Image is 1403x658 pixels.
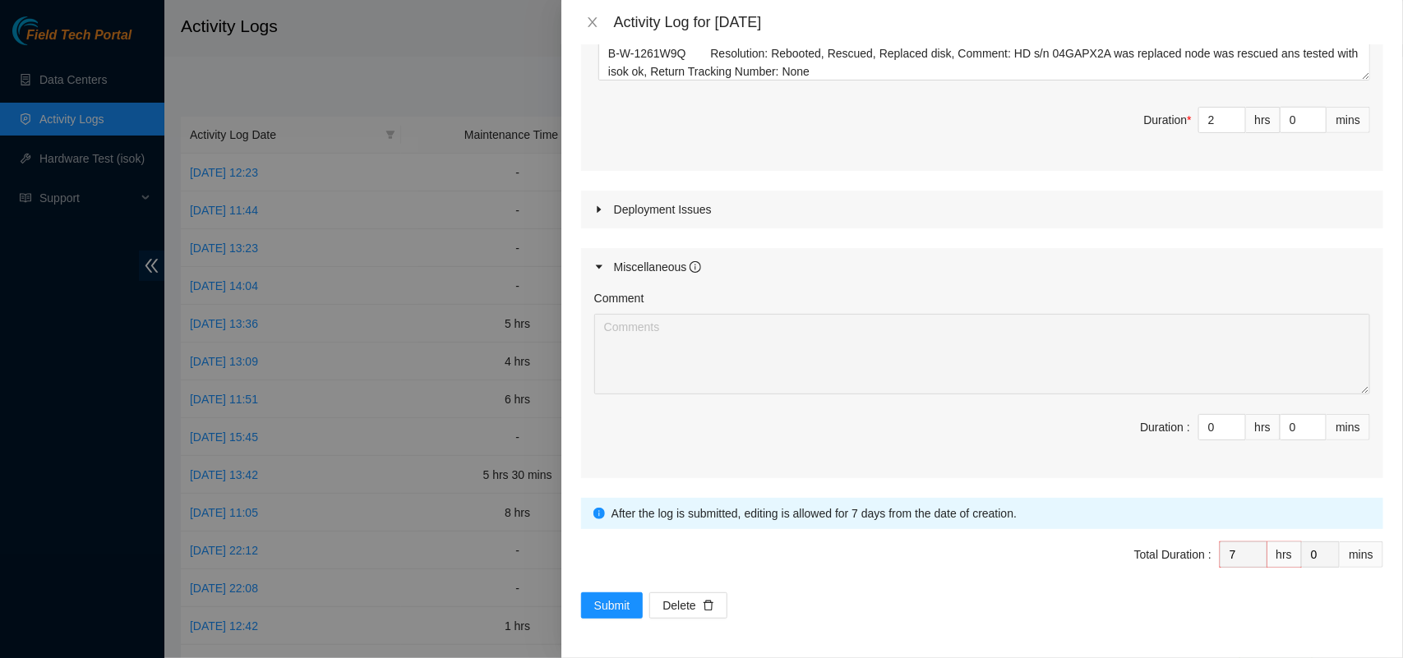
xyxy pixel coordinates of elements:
[581,191,1383,228] div: Deployment Issues
[594,262,604,272] span: caret-right
[662,596,695,614] span: Delete
[649,592,727,619] button: Deletedelete
[1327,414,1370,440] div: mins
[581,248,1383,286] div: Miscellaneous info-circle
[593,508,605,519] span: info-circle
[614,258,702,276] div: Miscellaneous
[1140,418,1190,436] div: Duration :
[581,15,604,30] button: Close
[614,13,1383,31] div: Activity Log for [DATE]
[1327,107,1370,133] div: mins
[594,596,630,614] span: Submit
[594,205,604,214] span: caret-right
[1144,111,1192,129] div: Duration
[1340,541,1383,568] div: mins
[594,314,1370,394] textarea: Comment
[586,16,599,29] span: close
[1246,414,1281,440] div: hrs
[581,592,644,619] button: Submit
[594,289,644,307] label: Comment
[1246,107,1281,133] div: hrs
[612,504,1371,522] div: After the log is submitted, editing is allowed for 7 days from the date of creation.
[1134,545,1211,564] div: Total Duration :
[703,600,714,613] span: delete
[690,261,701,273] span: info-circle
[1267,541,1302,568] div: hrs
